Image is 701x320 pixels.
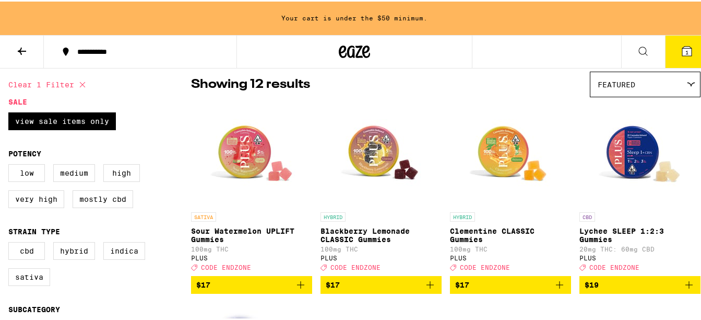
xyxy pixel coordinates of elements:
[8,226,60,234] legend: Strain Type
[330,262,381,269] span: CODE ENDZONE
[191,253,312,260] div: PLUS
[455,279,469,288] span: $17
[73,189,133,207] label: Mostly CBD
[458,101,563,205] img: PLUS - Clementine CLASSIC Gummies
[103,163,140,180] label: High
[191,101,312,275] a: Open page for Sour Watermelon UPLIFT Gummies from PLUS
[53,163,95,180] label: Medium
[320,225,442,242] p: Blackberry Lemonade CLASSIC Gummies
[191,244,312,251] p: 100mg THC
[588,101,692,205] img: PLUS - Lychee SLEEP 1:2:3 Gummies
[685,48,688,54] span: 1
[579,211,595,220] p: CBD
[8,304,60,312] legend: Subcategory
[320,275,442,292] button: Add to bag
[191,225,312,242] p: Sour Watermelon UPLIFT Gummies
[329,101,433,205] img: PLUS - Blackberry Lemonade CLASSIC Gummies
[8,111,116,129] label: View Sale Items Only
[8,148,41,156] legend: Potency
[191,211,216,220] p: SATIVA
[579,275,700,292] button: Add to bag
[8,96,27,105] legend: Sale
[320,101,442,275] a: Open page for Blackberry Lemonade CLASSIC Gummies from PLUS
[8,70,89,96] button: Clear 1 filter
[589,262,639,269] span: CODE ENDZONE
[8,241,45,258] label: CBD
[53,241,95,258] label: Hybrid
[579,101,700,275] a: Open page for Lychee SLEEP 1:2:3 Gummies from PLUS
[320,253,442,260] div: PLUS
[6,7,75,16] span: Hi. Need any help?
[579,253,700,260] div: PLUS
[196,279,210,288] span: $17
[579,225,700,242] p: Lychee SLEEP 1:2:3 Gummies
[320,244,442,251] p: 100mg THC
[320,211,346,220] p: HYBRID
[579,244,700,251] p: 20mg THC: 60mg CBD
[450,211,475,220] p: HYBRID
[460,262,510,269] span: CODE ENDZONE
[450,225,571,242] p: Clementine CLASSIC Gummies
[201,262,251,269] span: CODE ENDZONE
[103,241,145,258] label: Indica
[326,279,340,288] span: $17
[450,253,571,260] div: PLUS
[191,74,310,92] p: Showing 12 results
[585,279,599,288] span: $19
[8,163,45,180] label: Low
[598,79,635,87] span: Featured
[191,275,312,292] button: Add to bag
[8,267,50,284] label: Sativa
[8,189,64,207] label: Very High
[199,101,304,205] img: PLUS - Sour Watermelon UPLIFT Gummies
[450,101,571,275] a: Open page for Clementine CLASSIC Gummies from PLUS
[450,244,571,251] p: 100mg THC
[450,275,571,292] button: Add to bag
